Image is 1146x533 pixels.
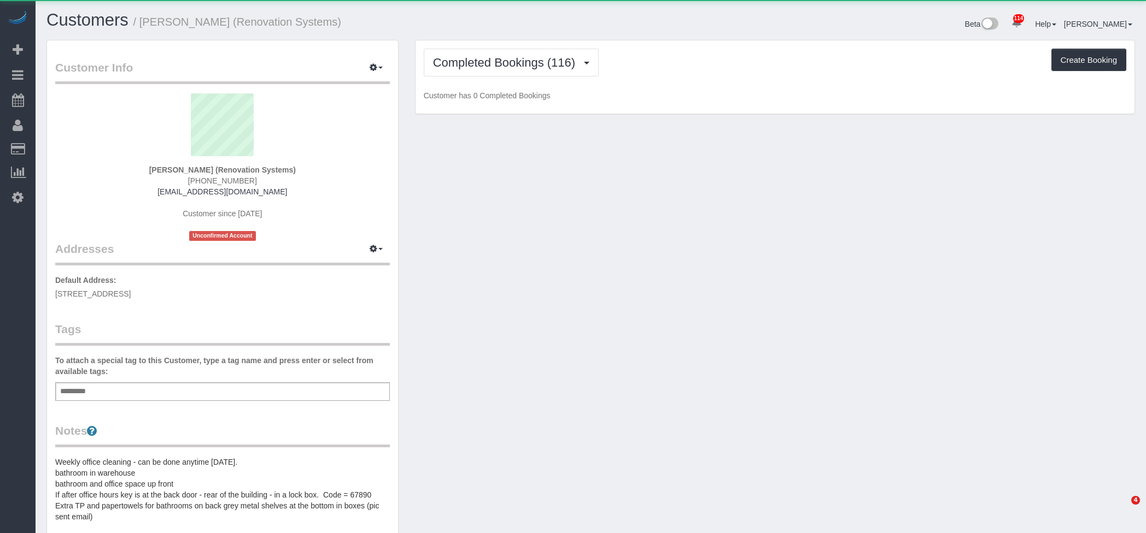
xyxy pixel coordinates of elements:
p: Customer has 0 Completed Bookings [424,90,1126,101]
img: New interface [980,17,998,32]
legend: Tags [55,321,390,346]
span: 4 [1131,496,1140,505]
span: [PHONE_NUMBER] [188,176,257,185]
legend: Notes [55,423,390,447]
a: Beta [965,20,999,28]
a: [EMAIL_ADDRESS][DOMAIN_NAME] [157,187,287,196]
label: To attach a special tag to this Customer, type a tag name and press enter or select from availabl... [55,355,390,377]
span: [STREET_ADDRESS] [55,289,131,298]
button: Completed Bookings (116) [424,49,599,76]
small: / [PERSON_NAME] (Renovation Systems) [133,16,342,28]
a: Customers [46,10,128,29]
a: [PERSON_NAME] [1064,20,1132,28]
label: Default Address: [55,275,116,286]
button: Create Booking [1051,49,1126,72]
legend: Customer Info [55,60,390,84]
a: Help [1035,20,1056,28]
iframe: Intercom live chat [1109,496,1135,522]
a: 114 [1006,11,1027,35]
span: Completed Bookings (116) [433,56,581,69]
span: Customer since [DATE] [183,209,262,218]
span: 114 [1013,14,1025,23]
pre: Weekly office cleaning - can be done anytime [DATE]. bathroom in warehouse bathroom and office sp... [55,457,390,522]
img: Automaid Logo [7,11,28,26]
span: Unconfirmed Account [189,231,256,240]
strong: [PERSON_NAME] (Renovation Systems) [149,165,296,174]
